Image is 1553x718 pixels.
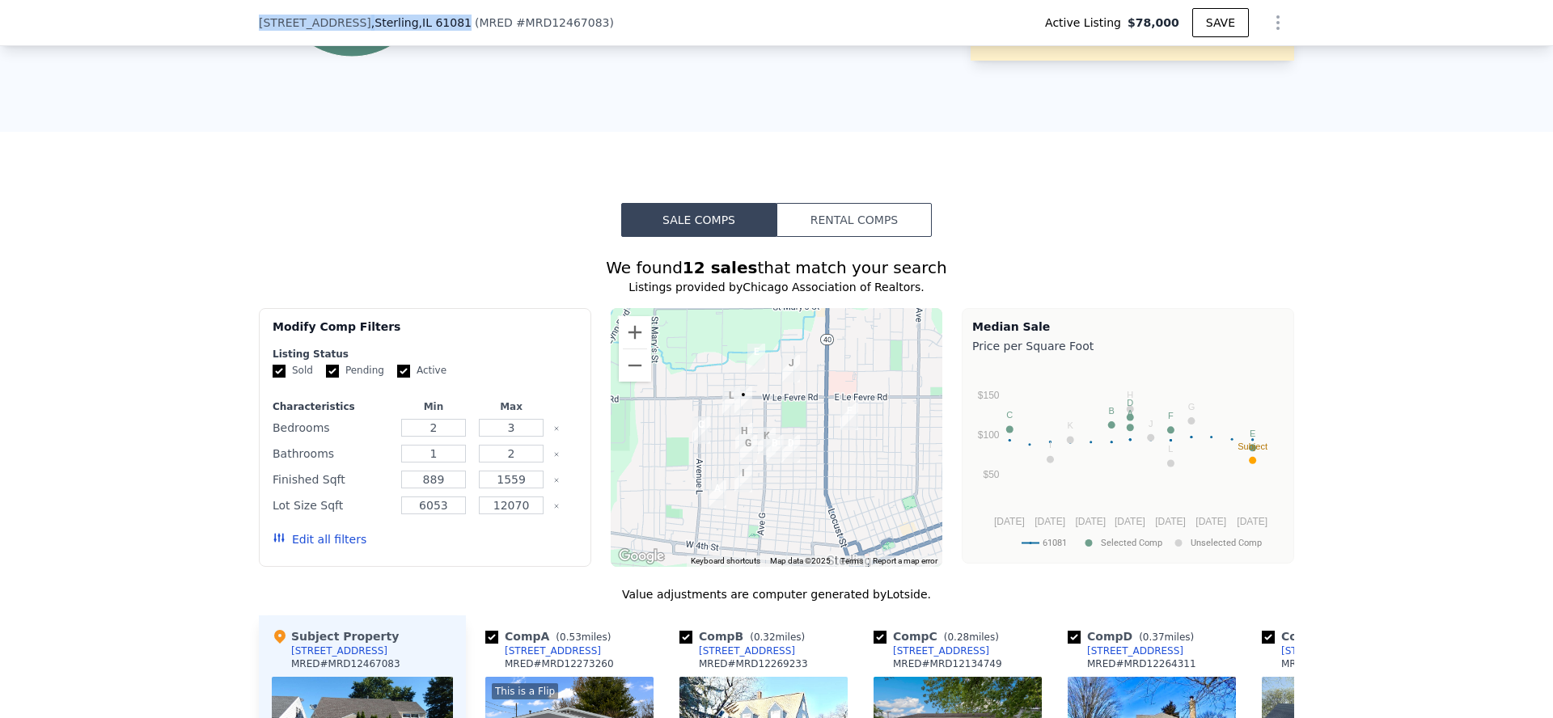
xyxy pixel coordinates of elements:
span: 0.53 [560,631,582,643]
div: 107 E 14th St [840,403,858,430]
div: 809 W 9th St [734,465,752,492]
button: Zoom out [619,349,651,382]
button: Zoom in [619,316,651,348]
text: B [1109,406,1115,416]
div: Comp D [1068,628,1200,644]
button: Clear [553,503,560,509]
div: 1212 Avenue L [692,416,710,444]
text: D [1127,398,1133,408]
div: 810 W 15th St [734,386,752,414]
div: Comp C [874,628,1005,644]
span: ( miles) [937,631,1005,643]
label: Sold [273,364,313,378]
div: 1901 Avenue H [747,344,765,371]
div: Median Sale [972,319,1284,335]
text: $50 [983,469,999,480]
text: $150 [978,390,1000,401]
div: Listings provided by Chicago Association of Realtors . [259,279,1294,295]
input: Pending [326,365,339,378]
input: Sold [273,365,286,378]
text: Unselected Comp [1191,538,1262,548]
div: Value adjustments are computer generated by Lotside . [259,586,1294,602]
text: C [1006,410,1013,420]
text: [DATE] [1155,516,1186,527]
text: Subject [1238,441,1267,451]
text: E [1250,429,1255,438]
div: MRED # MRD12269233 [699,657,808,670]
button: Rental Comps [776,203,932,237]
a: [STREET_ADDRESS] [1262,644,1377,657]
div: Max [476,400,547,413]
div: Listing Status [273,348,578,361]
a: Open this area in Google Maps (opens a new window) [615,546,668,567]
button: Keyboard shortcuts [691,555,760,567]
text: 61081 [1043,538,1067,548]
button: Edit all filters [273,531,366,547]
text: L [1168,444,1173,454]
div: Characteristics [273,400,391,413]
text: I [1049,440,1052,450]
span: 0.32 [754,631,776,643]
span: 0.37 [1143,631,1165,643]
div: 1715 Avenue E [782,355,800,382]
div: [STREET_ADDRESS] [291,644,387,657]
div: [STREET_ADDRESS] [699,644,795,657]
span: , Sterling [371,15,472,31]
div: 804 W 11th St [739,435,757,462]
span: MRED [479,16,512,29]
button: SAVE [1192,8,1249,37]
span: , IL 61081 [419,16,472,29]
div: Comp E [1262,628,1393,644]
div: [STREET_ADDRESS] [505,644,601,657]
div: Min [398,400,469,413]
div: Bedrooms [273,416,391,439]
div: [STREET_ADDRESS] [1281,644,1377,657]
span: [STREET_ADDRESS] [259,15,371,31]
div: 615 W 12th St [758,428,776,455]
div: [STREET_ADDRESS] [893,644,989,657]
text: [DATE] [994,516,1025,527]
text: A [1128,408,1134,418]
span: ( miles) [743,631,811,643]
button: Clear [553,477,560,484]
label: Active [397,364,446,378]
a: [STREET_ADDRESS] [1068,644,1183,657]
div: 502 W 11th St [782,435,800,462]
div: 808 W 12th St [735,423,753,450]
span: ( miles) [549,631,617,643]
div: MRED # MRD12467083 [291,657,400,670]
button: Show Options [1262,6,1294,39]
span: $78,000 [1128,15,1179,31]
div: [STREET_ADDRESS] [1087,644,1183,657]
text: K [1068,420,1074,430]
div: Comp B [679,628,811,644]
text: F [1168,411,1174,420]
div: Bathrooms [273,442,391,465]
div: MRED # MRD12461383 [1281,657,1390,670]
text: J [1149,419,1153,429]
div: 606 W 11th St [766,435,784,462]
a: [STREET_ADDRESS] [679,644,795,657]
div: Price per Square Foot [972,335,1284,357]
text: G [1188,402,1195,412]
div: Subject Property [272,628,399,644]
div: Modify Comp Filters [273,319,578,348]
text: $100 [978,429,1000,441]
div: We found that match your search [259,256,1294,279]
span: ( miles) [1132,631,1200,643]
div: Comp A [485,628,617,644]
div: MRED # MRD12264311 [1087,657,1196,670]
text: [DATE] [1237,516,1267,527]
img: Google [615,546,668,567]
span: 0.28 [947,631,969,643]
div: 908 W 15th St [722,387,740,415]
a: Terms (opens in new tab) [840,556,863,565]
button: Clear [553,425,560,432]
button: Clear [553,451,560,458]
text: H [1127,390,1133,399]
text: [DATE] [1195,516,1226,527]
span: # MRD12467083 [516,16,610,29]
a: Report a map error [873,556,937,565]
div: 1006 W 7th St [709,480,726,508]
a: [STREET_ADDRESS] [874,644,989,657]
